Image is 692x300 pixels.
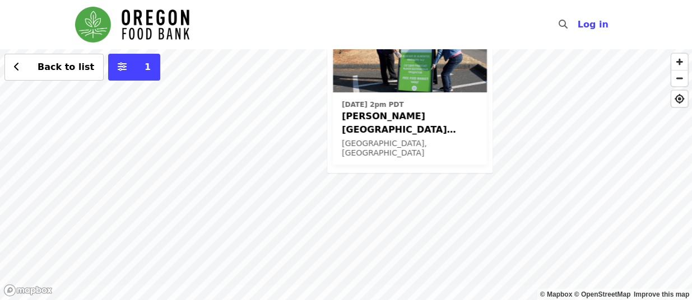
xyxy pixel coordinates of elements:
[38,62,94,72] span: Back to list
[342,139,478,158] div: [GEOGRAPHIC_DATA], [GEOGRAPHIC_DATA]
[577,19,608,30] span: Log in
[118,62,127,72] i: sliders-h icon
[671,70,688,86] button: Zoom Out
[14,62,20,72] i: chevron-left icon
[333,12,487,165] a: See details for "Rigler Elementary School (Latino Network) - Free Food Market (16+)"
[108,54,160,81] button: More filters (1 selected)
[75,7,189,43] img: Oregon Food Bank - Home
[342,100,403,110] time: [DATE] 2pm PDT
[568,13,617,36] button: Log in
[342,110,478,137] span: [PERSON_NAME][GEOGRAPHIC_DATA] (Latino Network) - Free Food Market (16+)
[574,290,630,298] a: OpenStreetMap
[3,284,53,297] a: Mapbox logo
[671,54,688,70] button: Zoom In
[574,11,583,38] input: Search
[4,54,104,81] button: Back to list
[558,19,567,30] i: search icon
[634,290,689,298] a: Map feedback
[671,91,688,107] button: Find My Location
[540,290,573,298] a: Mapbox
[333,12,487,92] img: Rigler Elementary School (Latino Network) - Free Food Market (16+) organized by Oregon Food Bank
[145,62,151,72] span: 1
